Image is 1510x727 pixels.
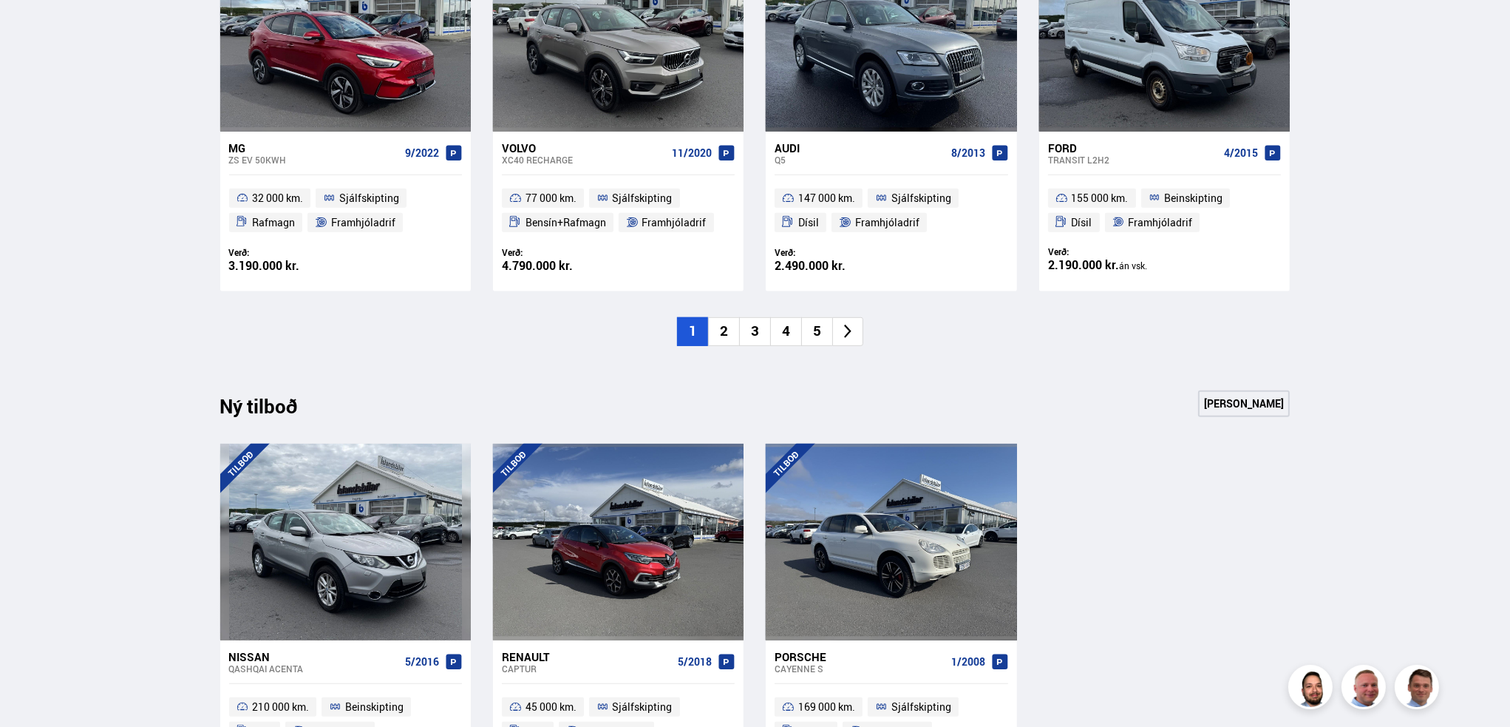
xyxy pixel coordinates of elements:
span: 1/2008 [951,656,985,668]
span: Sjálfskipting [339,189,399,207]
div: Verð: [1048,246,1165,257]
span: 11/2020 [672,147,712,159]
div: Verð: [775,247,891,258]
div: 3.190.000 kr. [229,260,346,272]
span: 8/2013 [951,147,985,159]
span: Sjálfskipting [613,698,673,716]
span: Sjálfskipting [891,189,951,207]
span: Beinskipting [345,698,404,716]
span: Sjálfskipting [891,698,951,716]
span: Sjálfskipting [613,189,673,207]
span: án vsk. [1119,260,1147,271]
div: XC40 RECHARGE [502,155,666,165]
a: Ford Transit L2H2 4/2015 155 000 km. Beinskipting Dísil Framhjóladrif Verð: 2.190.000 kr.án vsk. [1039,132,1290,291]
span: 155 000 km. [1072,189,1129,207]
div: 4.790.000 kr. [502,260,619,272]
a: Volvo XC40 RECHARGE 11/2020 77 000 km. Sjálfskipting Bensín+Rafmagn Framhjóladrif Verð: 4.790.000... [493,132,744,291]
span: Beinskipting [1164,189,1222,207]
div: Renault [502,650,672,663]
span: Rafmagn [252,214,295,231]
img: nhp88E3Fdnt1Opn2.png [1290,667,1335,711]
img: siFngHWaQ9KaOqBr.png [1344,667,1388,711]
li: 5 [801,317,832,346]
span: Framhjóladrif [855,214,919,231]
span: Framhjóladrif [1128,214,1192,231]
span: 147 000 km. [798,189,855,207]
a: [PERSON_NAME] [1198,390,1290,417]
li: 1 [677,317,708,346]
div: Verð: [502,247,619,258]
span: 5/2018 [678,656,712,668]
span: 5/2016 [405,656,439,668]
a: MG ZS EV 50KWH 9/2022 32 000 km. Sjálfskipting Rafmagn Framhjóladrif Verð: 3.190.000 kr. [220,132,471,291]
img: FbJEzSuNWCJXmdc-.webp [1397,667,1441,711]
span: Bensín+Rafmagn [526,214,606,231]
div: Transit L2H2 [1048,155,1218,165]
div: 2.190.000 kr. [1048,259,1165,272]
li: 3 [739,317,770,346]
div: MG [229,141,399,155]
div: Qashqai ACENTA [229,663,399,674]
span: 45 000 km. [526,698,577,716]
div: Cayenne S [775,663,945,674]
div: Ný tilboð [220,395,324,426]
span: 169 000 km. [798,698,855,716]
a: Audi Q5 8/2013 147 000 km. Sjálfskipting Dísil Framhjóladrif Verð: 2.490.000 kr. [766,132,1016,291]
span: Framhjóladrif [331,214,395,231]
div: Audi [775,141,945,155]
div: Nissan [229,650,399,663]
div: Q5 [775,155,945,165]
div: 2.490.000 kr. [775,260,891,272]
span: 32 000 km. [252,189,303,207]
span: Dísil [1072,214,1092,231]
li: 4 [770,317,801,346]
div: Volvo [502,141,666,155]
li: 2 [708,317,739,346]
span: 9/2022 [405,147,439,159]
div: ZS EV 50KWH [229,155,399,165]
div: Captur [502,663,672,674]
div: Verð: [229,247,346,258]
div: Porsche [775,650,945,663]
span: Dísil [798,214,819,231]
span: Framhjóladrif [642,214,707,231]
button: Open LiveChat chat widget [12,6,56,50]
span: 77 000 km. [526,189,577,207]
div: Ford [1048,141,1218,155]
span: 210 000 km. [252,698,309,716]
span: 4/2015 [1224,147,1258,159]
